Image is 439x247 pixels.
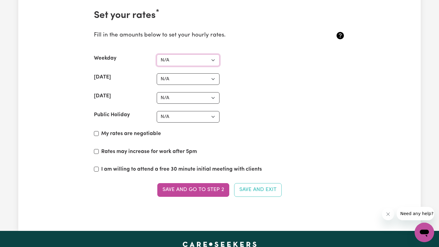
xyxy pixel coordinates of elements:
iframe: Message from company [397,207,434,220]
iframe: Close message [382,208,394,220]
label: Weekday [94,54,116,62]
iframe: Button to launch messaging window [415,223,434,242]
p: Fill in the amounts below to set your hourly rates. [94,31,303,40]
label: Public Holiday [94,111,130,119]
h2: Set your rates [94,10,345,21]
a: Careseekers home page [183,242,257,247]
label: Rates may increase for work after 5pm [101,148,197,156]
label: [DATE] [94,73,111,81]
label: [DATE] [94,92,111,100]
label: My rates are negotiable [101,130,161,138]
label: I am willing to attend a free 30 minute initial meeting with clients [101,165,262,173]
button: Save and Exit [234,183,282,197]
button: Save and go to Step 2 [157,183,229,197]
